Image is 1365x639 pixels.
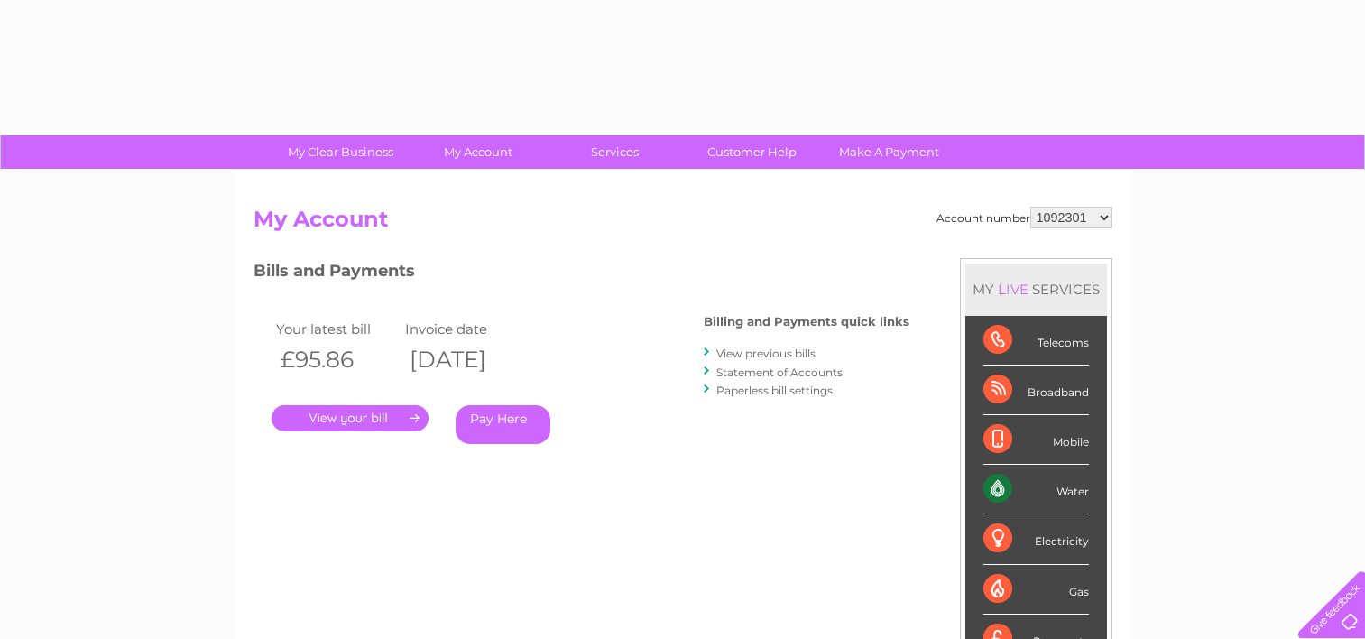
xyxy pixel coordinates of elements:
[401,341,530,378] th: [DATE]
[401,317,530,341] td: Invoice date
[403,135,552,169] a: My Account
[254,258,909,290] h3: Bills and Payments
[456,405,550,444] a: Pay Here
[272,405,429,431] a: .
[815,135,964,169] a: Make A Payment
[983,415,1089,465] div: Mobile
[272,317,401,341] td: Your latest bill
[983,565,1089,615] div: Gas
[983,316,1089,366] div: Telecoms
[540,135,689,169] a: Services
[983,465,1089,514] div: Water
[936,207,1112,228] div: Account number
[704,315,909,329] h4: Billing and Payments quick links
[678,135,826,169] a: Customer Help
[254,207,1112,241] h2: My Account
[272,341,401,378] th: £95.86
[994,281,1032,298] div: LIVE
[716,347,816,360] a: View previous bills
[965,264,1107,315] div: MY SERVICES
[983,514,1089,564] div: Electricity
[716,384,833,397] a: Paperless bill settings
[983,366,1089,415] div: Broadband
[716,366,843,379] a: Statement of Accounts
[266,135,415,169] a: My Clear Business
